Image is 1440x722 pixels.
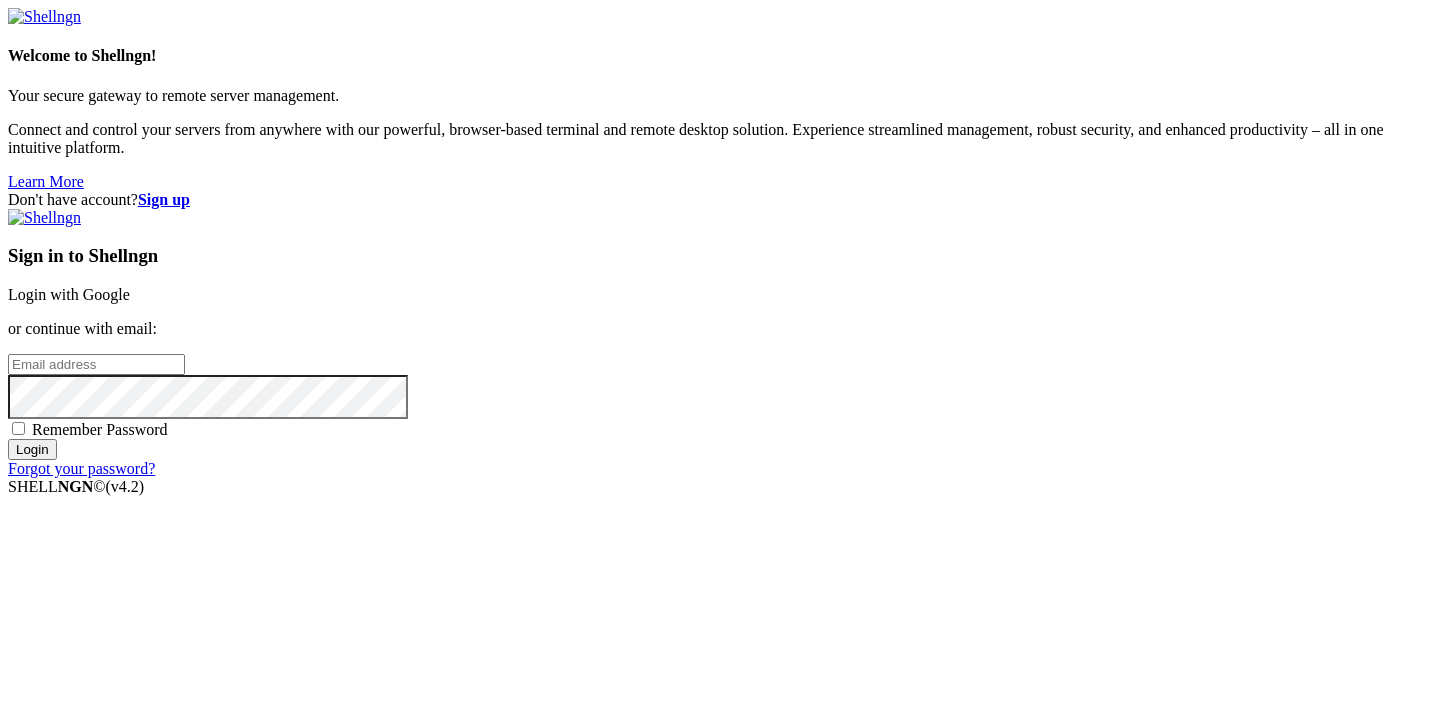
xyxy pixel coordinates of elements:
p: or continue with email: [8,320,1432,338]
p: Your secure gateway to remote server management. [8,87,1432,105]
span: SHELL © [8,478,144,495]
a: Login with Google [8,286,130,303]
a: Forgot your password? [8,460,155,477]
span: 4.2.0 [106,478,145,495]
b: NGN [58,478,94,495]
input: Login [8,439,57,460]
input: Email address [8,354,185,375]
p: Connect and control your servers from anywhere with our powerful, browser-based terminal and remo... [8,121,1432,157]
div: Don't have account? [8,191,1432,209]
a: Sign up [138,191,190,208]
a: Learn More [8,173,84,190]
h3: Sign in to Shellngn [8,245,1432,267]
img: Shellngn [8,8,81,26]
input: Remember Password [12,422,25,435]
img: Shellngn [8,209,81,227]
span: Remember Password [32,421,168,438]
h4: Welcome to Shellngn! [8,47,1432,65]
